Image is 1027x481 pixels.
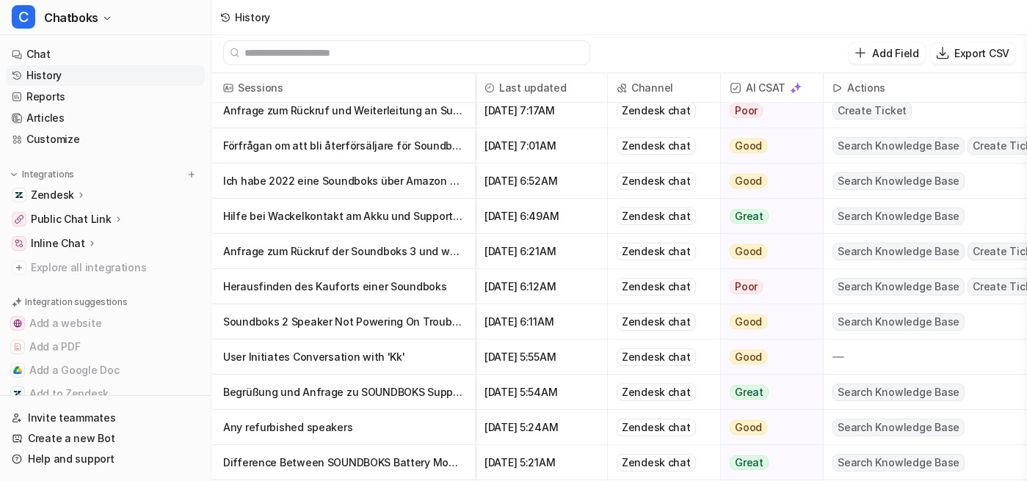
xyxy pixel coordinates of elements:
[730,350,767,364] span: Good
[617,454,696,471] div: Zendesk chat
[6,312,205,335] button: Add a websiteAdd a website
[832,278,965,295] span: Search Knowledge Base
[832,313,965,331] span: Search Knowledge Base
[6,129,205,150] a: Customize
[482,304,601,339] span: [DATE] 6:11AM
[15,239,23,248] img: Inline Chat
[9,169,19,180] img: expand menu
[482,234,601,269] span: [DATE] 6:21AM
[223,93,463,128] p: Anfrage zum Rückruf und Weiterleitung an Support-Team
[6,108,205,128] a: Articles
[22,169,74,180] p: Integrations
[730,174,767,188] span: Good
[223,339,463,375] p: User Initiates Conversation with 'Kk'
[617,172,696,190] div: Zendesk chat
[832,102,912,120] span: Create Ticket
[482,199,601,234] span: [DATE] 6:49AM
[15,191,23,199] img: Zendesk
[6,44,205,65] a: Chat
[25,295,127,309] p: Integration suggestions
[6,408,205,428] a: Invite teammates
[617,208,696,225] div: Zendesk chat
[6,65,205,86] a: History
[832,383,965,401] span: Search Knowledge Base
[849,43,924,64] button: Add Field
[832,419,965,436] span: Search Knowledge Base
[223,375,463,410] p: Begrüßung und Anfrage zu SOUNDBOKS Support
[617,278,696,295] div: Zendesk chat
[730,279,763,294] span: Poor
[832,208,965,225] span: Search Knowledge Base
[13,342,22,351] img: Add a PDF
[730,385,769,400] span: Great
[13,366,22,375] img: Add a Google Doc
[6,359,205,382] button: Add a Google DocAdd a Google Doc
[223,445,463,480] p: Difference Between SOUNDBOKS Battery Models: 'Batteryboks' vs 'The Battery'
[730,103,763,118] span: Poor
[954,45,1009,61] p: Export CSV
[482,445,601,480] span: [DATE] 5:21AM
[614,73,714,103] span: Channel
[44,7,98,28] span: Chatboks
[617,243,696,260] div: Zendesk chat
[617,419,696,436] div: Zendesk chat
[617,313,696,331] div: Zendesk chat
[6,449,205,469] a: Help and support
[730,209,769,224] span: Great
[223,199,463,234] p: Hilfe bei Wackelkontakt am Akku und Support-Anfrage
[721,164,814,199] button: Good
[6,335,205,359] button: Add a PDFAdd a PDF
[6,428,205,449] a: Create a new Bot
[223,269,463,304] p: Herausfinden des Kauforts einer Soundboks
[482,164,601,199] span: [DATE] 6:52AM
[730,139,767,153] span: Good
[223,128,463,164] p: Förfrågan om att bli återförsäljare för Soundboks i [GEOGRAPHIC_DATA]
[832,172,965,190] span: Search Knowledge Base
[12,5,35,29] span: C
[31,256,199,279] span: Explore all integrations
[931,43,1015,64] button: Export CSV
[223,234,463,269] p: Anfrage zum Rückruf der Soundboks 3 und weitere Vorgehensweise
[6,167,79,182] button: Integrations
[617,348,696,366] div: Zendesk chat
[730,244,767,259] span: Good
[847,73,885,103] h2: Actions
[617,137,696,155] div: Zendesk chat
[617,102,696,120] div: Zendesk chat
[31,236,85,251] p: Inline Chat
[727,73,817,103] span: AI CSAT
[730,420,767,435] span: Good
[217,73,469,103] span: Sessions
[482,339,601,375] span: [DATE] 5:55AM
[12,260,26,275] img: explore all integrations
[223,410,463,445] p: Any refurbished speakers
[31,188,74,202] p: Zendesk
[721,375,814,410] button: Great
[13,389,22,398] img: Add to Zendesk
[721,445,814,480] button: Great
[730,455,769,470] span: Great
[482,375,601,410] span: [DATE] 5:54AM
[15,215,23,224] img: Public Chat Link
[482,73,601,103] span: Last updated
[223,164,463,199] p: Ich habe 2022 eine Soundboks über Amazon gekauft und heute eine Email bekommen, dass ich die Soun...
[721,199,814,234] button: Great
[721,93,814,128] button: Poor
[730,315,767,329] span: Good
[617,383,696,401] div: Zendesk chat
[832,454,965,471] span: Search Knowledge Base
[721,234,814,269] button: Good
[721,128,814,164] button: Good
[872,45,918,61] p: Add Field
[223,304,463,339] p: Soundboks 2 Speaker Not Powering On Troubleshooting
[6,257,205,278] a: Explore all integrations
[186,169,197,180] img: menu_add.svg
[482,128,601,164] span: [DATE] 7:01AM
[482,93,601,128] span: [DATE] 7:17AM
[31,212,112,227] p: Public Chat Link
[6,87,205,107] a: Reports
[482,269,601,304] span: [DATE] 6:12AM
[721,269,814,304] button: Poor
[832,137,965,155] span: Search Knowledge Base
